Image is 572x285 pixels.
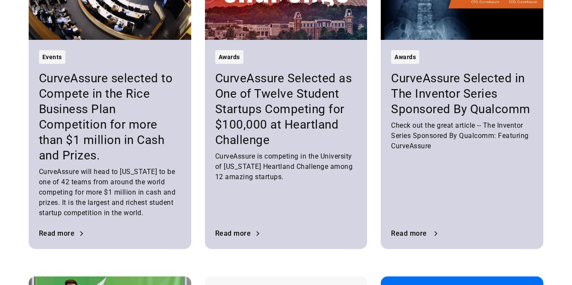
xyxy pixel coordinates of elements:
div: CurveAssure is competing in the University of [US_STATE] Heartland Challenge among 12 amazing sta... [215,151,357,182]
h3: CurveAssure Selected as One of Twelve Student Startups Competing for $100,000 at Heartland Challenge [215,71,357,148]
h3: CurveAssure Selected in The Inventor Series Sponsored By Qualcomm [391,71,533,117]
h3: CurveAssure selected to Compete in the Rice Business Plan Competition for more than $1 million in... [39,71,181,163]
div: Check out the great article -- The Inventor Series Sponsored By Qualcomm: Featuring CurveAssure [391,120,533,151]
div: Awards [219,52,240,62]
div: Read more [39,230,75,237]
div: Events [42,52,62,62]
div: CurveAssure will head to [US_STATE] to be one of 42 teams from around the world competing for mor... [39,167,181,218]
div: Read more [391,230,427,237]
div: Awards [394,52,416,62]
div: Read more [215,230,251,237]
